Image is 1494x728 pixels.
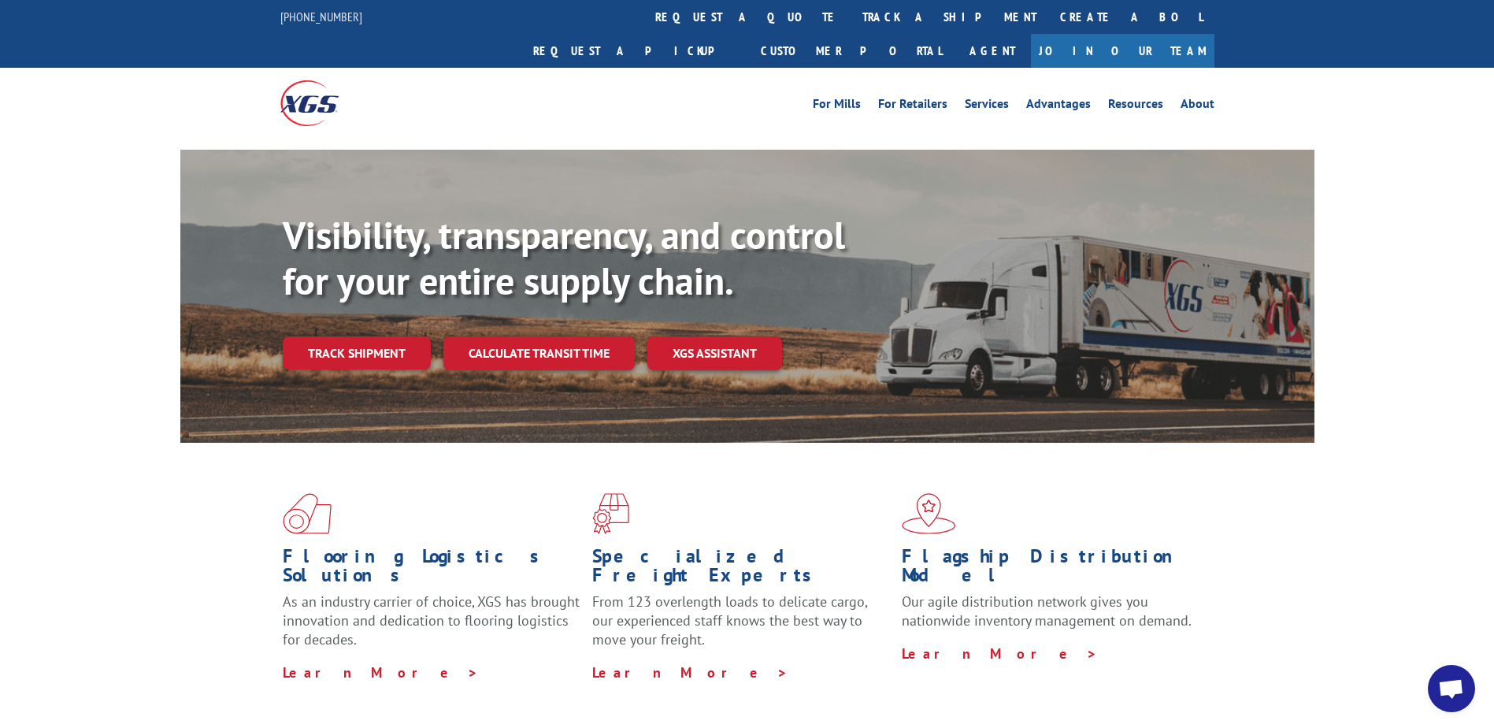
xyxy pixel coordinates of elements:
[902,493,956,534] img: xgs-icon-flagship-distribution-model-red
[1108,98,1163,115] a: Resources
[954,34,1031,68] a: Agent
[902,644,1098,663] a: Learn More >
[749,34,954,68] a: Customer Portal
[1026,98,1091,115] a: Advantages
[283,592,580,648] span: As an industry carrier of choice, XGS has brought innovation and dedication to flooring logistics...
[965,98,1009,115] a: Services
[902,592,1192,630] span: Our agile distribution network gives you nationwide inventory management on demand.
[592,493,629,534] img: xgs-icon-focused-on-flooring-red
[592,547,890,592] h1: Specialized Freight Experts
[813,98,861,115] a: For Mills
[878,98,947,115] a: For Retailers
[592,663,788,682] a: Learn More >
[283,210,845,305] b: Visibility, transparency, and control for your entire supply chain.
[647,336,782,370] a: XGS ASSISTANT
[283,336,431,370] a: Track shipment
[283,493,332,534] img: xgs-icon-total-supply-chain-intelligence-red
[521,34,749,68] a: Request a pickup
[280,9,362,24] a: [PHONE_NUMBER]
[902,547,1199,592] h1: Flagship Distribution Model
[1031,34,1214,68] a: Join Our Team
[592,592,890,663] p: From 123 overlength loads to delicate cargo, our experienced staff knows the best way to move you...
[443,336,635,370] a: Calculate transit time
[283,547,580,592] h1: Flooring Logistics Solutions
[283,663,479,682] a: Learn More >
[1428,665,1475,712] a: Open chat
[1181,98,1214,115] a: About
